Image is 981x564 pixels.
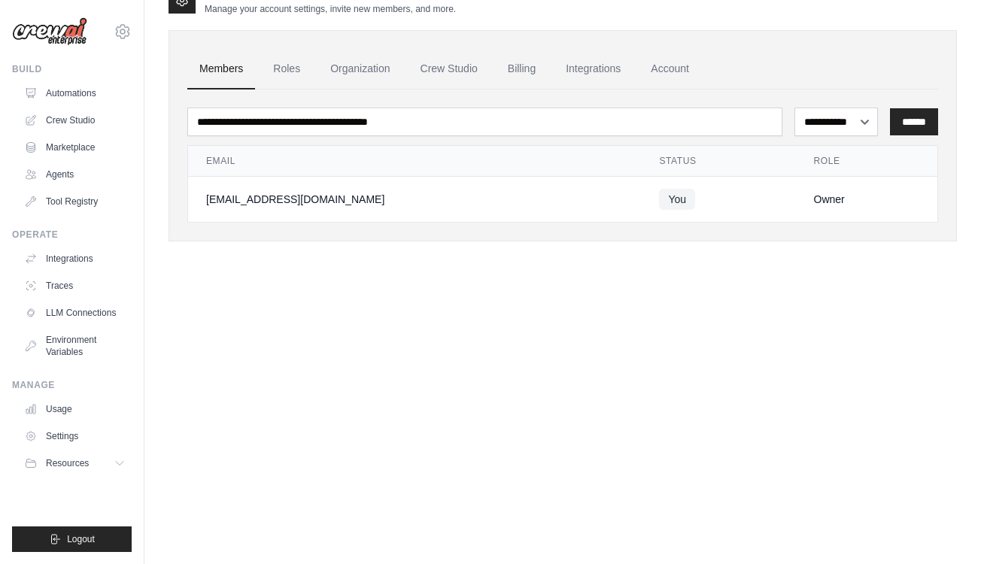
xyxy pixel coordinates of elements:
[796,146,937,177] th: Role
[318,49,402,89] a: Organization
[12,526,132,552] button: Logout
[18,135,132,159] a: Marketplace
[261,49,312,89] a: Roles
[18,424,132,448] a: Settings
[205,3,456,15] p: Manage your account settings, invite new members, and more.
[408,49,490,89] a: Crew Studio
[18,301,132,325] a: LLM Connections
[18,108,132,132] a: Crew Studio
[12,229,132,241] div: Operate
[18,397,132,421] a: Usage
[187,49,255,89] a: Members
[18,81,132,105] a: Automations
[67,533,95,545] span: Logout
[18,451,132,475] button: Resources
[814,192,919,207] div: Owner
[12,63,132,75] div: Build
[639,49,701,89] a: Account
[554,49,633,89] a: Integrations
[18,274,132,298] a: Traces
[46,457,89,469] span: Resources
[18,190,132,214] a: Tool Registry
[659,189,695,210] span: You
[18,328,132,364] a: Environment Variables
[496,49,548,89] a: Billing
[18,162,132,186] a: Agents
[18,247,132,271] a: Integrations
[12,17,87,46] img: Logo
[188,146,641,177] th: Email
[12,379,132,391] div: Manage
[641,146,795,177] th: Status
[206,192,623,207] div: [EMAIL_ADDRESS][DOMAIN_NAME]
